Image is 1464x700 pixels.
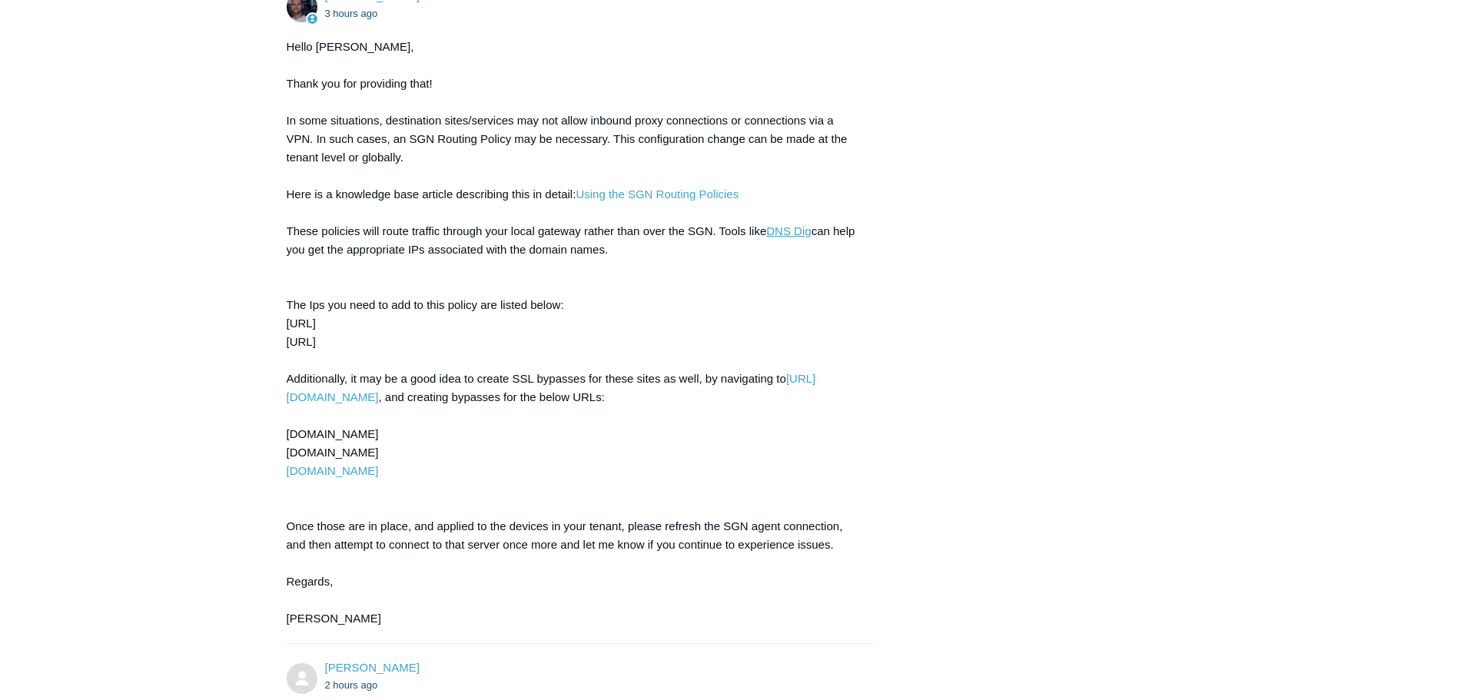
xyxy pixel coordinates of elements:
[325,8,378,19] time: 10/01/2025, 10:34
[766,224,811,237] a: DNS Dig
[576,187,739,201] a: Using the SGN Routing Policies
[325,661,420,674] span: John Kilgore
[287,464,379,477] a: [DOMAIN_NAME]
[325,679,378,691] time: 10/01/2025, 11:52
[287,372,816,403] a: [URL][DOMAIN_NAME]
[325,661,420,674] a: [PERSON_NAME]
[287,38,860,628] div: Hello [PERSON_NAME], Thank you for providing that! In some situations, destination sites/services...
